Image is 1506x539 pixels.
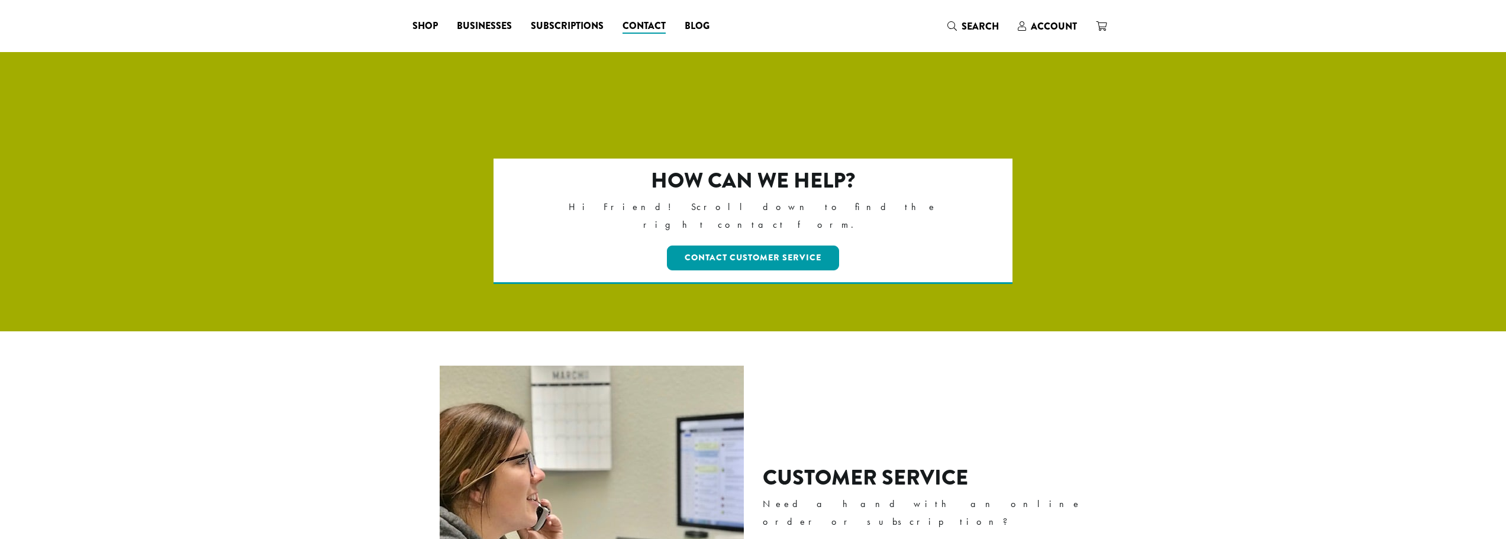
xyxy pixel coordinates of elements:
[457,19,512,34] span: Businesses
[675,17,719,35] a: Blog
[521,17,613,35] a: Subscriptions
[962,20,999,33] span: Search
[447,17,521,35] a: Businesses
[531,19,604,34] span: Subscriptions
[667,246,839,270] a: Contact Customer Service
[544,168,962,193] h2: How can we help?
[763,495,1099,531] p: Need a hand with an online order or subscription?
[1031,20,1077,33] span: Account
[544,198,962,234] p: Hi Friend! Scroll down to find the right contact form.
[623,19,666,34] span: Contact
[613,17,675,35] a: Contact
[1008,17,1086,36] a: Account
[763,465,1099,490] h2: Customer Service
[685,19,710,34] span: Blog
[938,17,1008,36] a: Search
[403,17,447,35] a: Shop
[412,19,438,34] span: Shop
